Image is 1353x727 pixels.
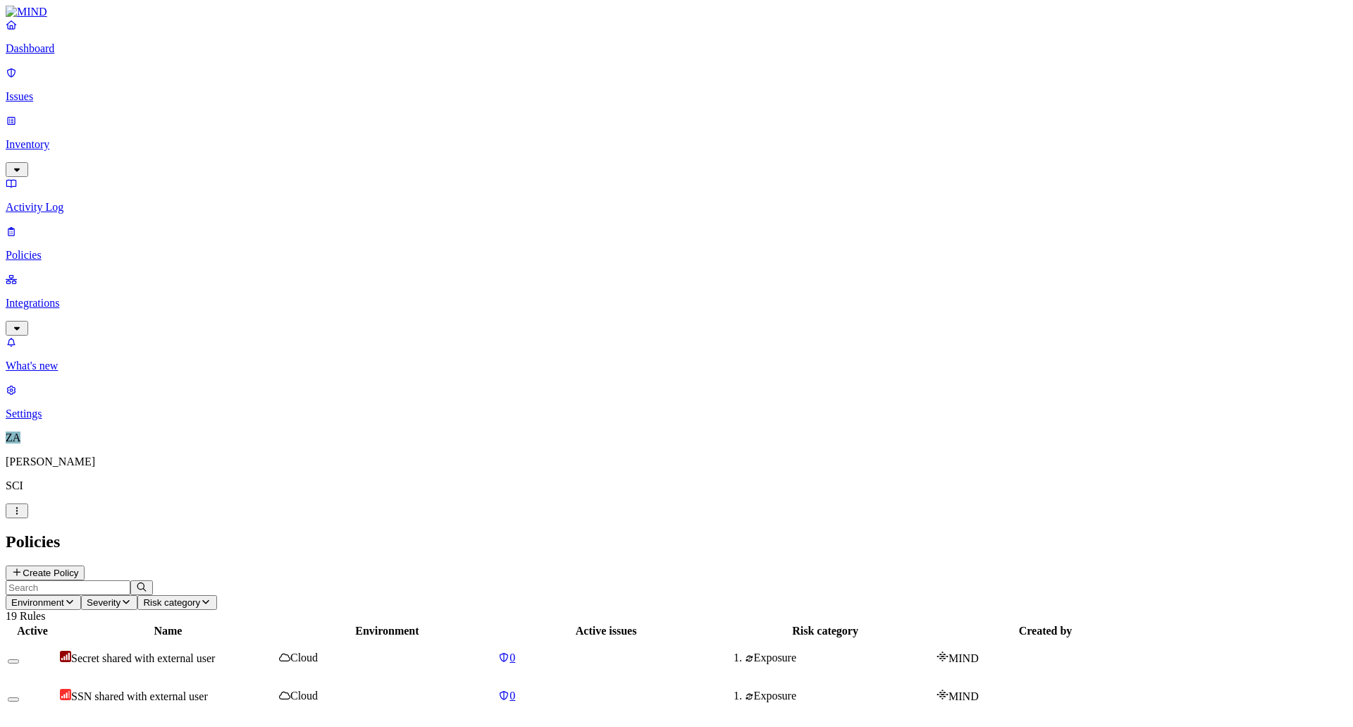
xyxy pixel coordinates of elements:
a: What's new [6,336,1347,372]
span: ZA [6,432,20,444]
div: Active issues [498,625,714,637]
a: Policies [6,225,1347,262]
a: Issues [6,66,1347,103]
span: Cloud [290,652,318,664]
img: mind-logo-icon [937,651,949,662]
span: MIND [949,652,979,664]
div: Environment [279,625,495,637]
div: Risk category [717,625,934,637]
p: [PERSON_NAME] [6,456,1347,468]
h2: Policies [6,532,1347,551]
span: 0 [509,690,515,702]
span: Severity [87,597,121,608]
span: Cloud [290,690,318,702]
p: Settings [6,408,1347,420]
p: Issues [6,90,1347,103]
span: 19 Rules [6,610,45,622]
p: What's new [6,360,1347,372]
p: Activity Log [6,201,1347,214]
p: Dashboard [6,42,1347,55]
a: MIND [6,6,1347,18]
button: Create Policy [6,566,85,580]
div: Exposure [745,690,934,702]
a: Inventory [6,114,1347,175]
span: MIND [949,690,979,702]
span: SSN shared with external user [71,690,208,702]
div: Created by [937,625,1154,637]
span: 0 [509,652,515,664]
span: Secret shared with external user [71,652,215,664]
p: SCI [6,479,1347,492]
img: severity-high [60,689,71,700]
div: Name [60,625,276,637]
p: Inventory [6,138,1347,151]
input: Search [6,580,130,595]
span: Environment [11,597,64,608]
a: 0 [498,690,714,702]
img: mind-logo-icon [937,689,949,700]
a: Dashboard [6,18,1347,55]
span: Risk category [143,597,200,608]
div: Exposure [745,652,934,664]
a: Integrations [6,273,1347,334]
a: Settings [6,384,1347,420]
a: Activity Log [6,177,1347,214]
p: Integrations [6,297,1347,310]
p: Policies [6,249,1347,262]
img: severity-critical [60,651,71,662]
div: Active [8,625,57,637]
a: 0 [498,652,714,664]
img: MIND [6,6,47,18]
